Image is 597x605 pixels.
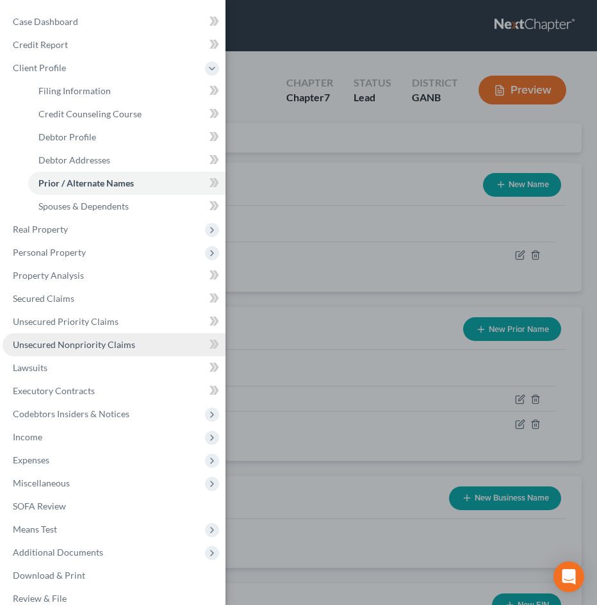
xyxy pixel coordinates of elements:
span: Case Dashboard [13,16,78,27]
span: Secured Claims [13,293,74,304]
span: Unsecured Nonpriority Claims [13,339,135,350]
span: Review & File [13,593,67,604]
a: Debtor Profile [28,126,225,149]
span: Lawsuits [13,362,47,373]
span: Real Property [13,224,68,235]
span: Credit Counseling Course [38,108,142,119]
span: Credit Report [13,39,68,50]
span: Client Profile [13,62,66,73]
a: Property Analysis [3,264,225,287]
div: Open Intercom Messenger [553,561,584,592]
span: Personal Property [13,247,86,258]
a: Executory Contracts [3,379,225,402]
a: Download & Print [3,564,225,587]
a: Unsecured Nonpriority Claims [3,333,225,356]
a: Lawsuits [3,356,225,379]
a: Unsecured Priority Claims [3,310,225,333]
span: Debtor Profile [38,131,96,142]
span: Codebtors Insiders & Notices [13,408,129,419]
a: Case Dashboard [3,10,225,33]
span: Debtor Addresses [38,154,110,165]
a: Secured Claims [3,287,225,310]
span: Executory Contracts [13,385,95,396]
a: Debtor Addresses [28,149,225,172]
span: Expenses [13,454,49,465]
span: Property Analysis [13,270,84,281]
span: Means Test [13,524,57,535]
span: Spouses & Dependents [38,201,129,211]
span: Filing Information [38,85,111,96]
a: SOFA Review [3,495,225,518]
span: Income [13,431,42,442]
a: Spouses & Dependents [28,195,225,218]
span: Additional Documents [13,547,103,558]
span: Miscellaneous [13,477,70,488]
span: Download & Print [13,570,85,581]
a: Credit Report [3,33,225,56]
a: Prior / Alternate Names [28,172,225,195]
a: Filing Information [28,79,225,103]
span: Prior / Alternate Names [38,178,134,188]
span: Unsecured Priority Claims [13,316,119,327]
a: Credit Counseling Course [28,103,225,126]
span: SOFA Review [13,501,66,511]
